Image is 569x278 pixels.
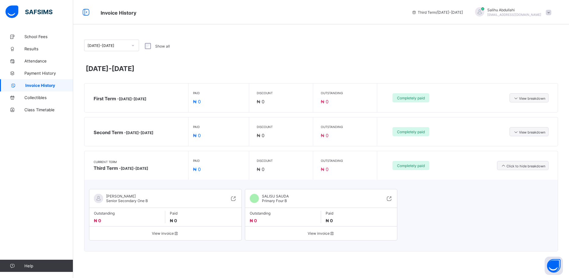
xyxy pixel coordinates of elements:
span: Invoice History [25,83,73,88]
span: Salihu Abdullahi [487,8,541,12]
span: Payment History [24,71,73,76]
span: Outstanding [321,159,343,162]
i: arrow [513,129,519,134]
span: ₦ 0 [321,166,328,172]
span: ₦ 0 [257,133,264,138]
span: Completely paid [397,130,425,134]
span: Paid [193,159,201,162]
span: Paid [193,125,201,129]
span: Completely paid [397,96,425,100]
span: [DATE]-[DATE] [86,65,134,73]
span: ₦ 0 [170,218,177,223]
span: session/term information [412,10,463,15]
span: School Fees [101,10,136,16]
span: View breakdown [513,129,545,134]
span: ₦ 0 [250,218,257,223]
div: [DATE]-[DATE] [88,43,128,48]
span: Help [24,263,73,268]
span: Click to hide breakdown [500,163,545,168]
div: Salihu Abdullahi [469,7,554,17]
span: ₦ 0 [193,133,201,138]
span: ₦ 0 [326,218,333,223]
span: Second Term [94,130,153,135]
span: Primary Four B [262,198,287,203]
span: [PERSON_NAME] [106,194,148,198]
span: View invoice [94,231,237,236]
span: Collectibles [24,95,73,100]
span: ₦ 0 [321,133,328,138]
span: SALISU SAUDA [262,194,289,198]
span: [EMAIL_ADDRESS][DOMAIN_NAME] [487,13,541,16]
span: Outstanding [94,211,160,216]
span: - [DATE]-[DATE] [119,166,148,171]
span: Outstanding [250,211,316,216]
span: Discount [257,91,273,95]
span: ₦ 0 [94,218,101,223]
span: Third Term [94,165,148,171]
span: ₦ 0 [193,99,201,105]
i: arrow [513,95,519,101]
img: safsims [5,5,52,18]
label: Show all [155,44,170,48]
span: Discount [257,159,273,162]
span: ₦ 0 [321,99,328,105]
span: View invoice [250,231,393,236]
span: First Term [94,96,146,102]
span: Outstanding [321,91,343,95]
span: School Fees [24,34,73,39]
span: Senior Secondary One B [106,198,148,203]
i: arrow [500,163,506,168]
span: Completely paid [397,163,425,168]
span: Outstanding [321,125,343,129]
span: Discount [257,125,273,129]
span: ₦ 0 [257,166,264,172]
span: ₦ 0 [193,166,201,172]
span: - [DATE]-[DATE] [117,97,146,101]
span: Paid [193,91,201,95]
span: Results [24,46,73,51]
span: Paid [170,211,237,216]
button: Open asap [545,257,563,275]
span: Paid [326,211,392,216]
span: Class Timetable [24,107,73,112]
span: Attendance [24,59,73,63]
span: ₦ 0 [257,99,264,105]
span: - [DATE]-[DATE] [124,130,153,135]
span: View breakdown [513,95,545,101]
span: Current Term [94,160,185,164]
